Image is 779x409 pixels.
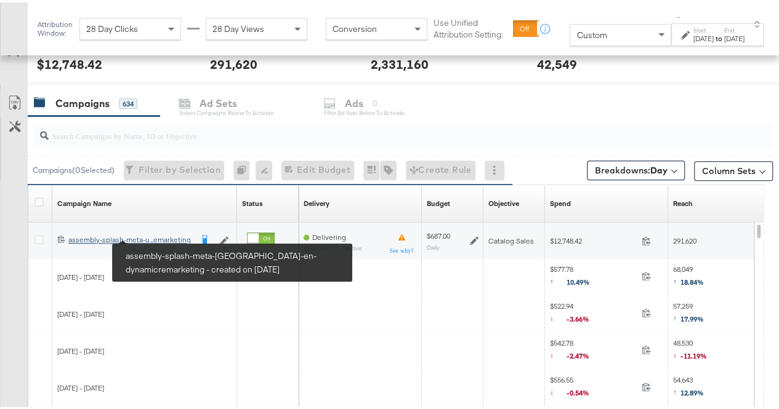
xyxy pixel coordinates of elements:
[536,53,576,71] div: 42,549
[212,21,264,32] span: 28 Day Views
[57,344,104,353] span: [DATE] - [DATE]
[119,96,137,107] div: 634
[567,349,599,358] span: -2.47%
[68,232,192,242] div: assembly-splash-meta-u...emarketing
[333,21,377,32] span: Conversion
[242,196,263,206] a: Shows the current state of your Ad Campaign.
[550,274,567,283] span: ↑
[673,373,704,398] span: 54,643
[304,196,329,206] a: Reflects the ability of your Ad Campaign to achieve delivery based on ad states, schedule and bud...
[680,312,704,321] span: 17.99%
[427,196,450,206] div: Budget
[680,275,704,284] span: 18.84%
[304,242,361,249] sub: Some Ad Sets Inactive
[33,162,115,173] div: Campaigns ( 0 Selected)
[673,196,693,206] a: The number of people your ad was served to.
[247,247,275,255] label: Active
[550,262,637,287] span: $577.78
[488,196,519,206] a: Your campaign's objective.
[304,196,329,206] div: Delivery
[673,196,693,206] div: Reach
[57,381,104,390] span: [DATE] - [DATE]
[37,53,102,71] div: $12,748.42
[673,274,680,283] span: ↑
[68,232,192,245] a: assembly-splash-meta-u...emarketing
[550,196,571,206] a: The total amount spent to date.
[673,336,707,361] span: 48,530
[312,230,346,239] span: Delivering
[680,386,704,395] span: 12.89%
[488,234,534,243] span: Catalog Sales
[673,299,704,324] span: 57,259
[724,31,745,41] div: [DATE]
[567,312,599,321] span: -3.66%
[57,196,111,206] div: Campaign Name
[550,299,637,324] span: $522.94
[693,31,714,41] div: [DATE]
[242,196,263,206] div: Status
[37,18,73,35] div: Attribution Window:
[673,234,696,243] span: 291,620
[57,307,104,316] span: [DATE] - [DATE]
[567,275,599,284] span: 10.49%
[567,386,599,395] span: -0.54%
[550,384,567,394] span: ↓
[57,196,111,206] a: Your campaign name.
[595,162,668,174] span: Breakdowns:
[694,159,773,178] button: Column Sets
[427,229,450,239] div: $687.00
[488,196,519,206] div: Objective
[673,262,704,287] span: 68,049
[724,24,745,32] label: End:
[86,21,138,32] span: 28 Day Clicks
[550,234,637,243] span: $12,748.42
[233,158,256,178] div: 0
[427,196,450,206] a: The maximum amount you're willing to spend on your ads, on average each day or over the lifetime ...
[550,347,567,357] span: ↓
[576,27,607,38] span: Custom
[371,53,429,71] div: 2,331,160
[714,31,724,41] strong: to
[680,349,707,358] span: -11.19%
[693,24,714,32] label: Start:
[427,241,440,248] sub: Daily
[550,336,637,361] span: $542.78
[550,311,567,320] span: ↓
[672,13,684,17] span: ↑
[650,162,668,173] b: Day
[673,384,680,394] span: ↑
[550,196,571,206] div: Spend
[57,270,104,279] span: [DATE] - [DATE]
[673,347,680,357] span: ↓
[49,116,708,140] input: Search Campaigns by Name, ID or Objective
[587,158,685,178] button: Breakdowns:Day
[434,15,508,38] label: Use Unified Attribution Setting:
[550,373,637,398] span: $556.55
[210,53,257,71] div: 291,620
[55,94,110,108] div: Campaigns
[673,311,680,320] span: ↑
